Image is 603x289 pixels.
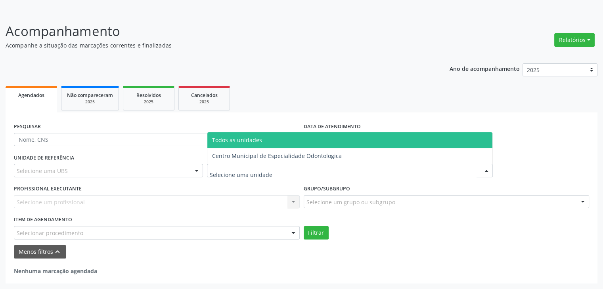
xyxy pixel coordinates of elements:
[129,99,168,105] div: 2025
[554,33,595,47] button: Relatórios
[304,226,329,240] button: Filtrar
[14,214,72,226] label: Item de agendamento
[212,136,262,144] span: Todos as unidades
[14,133,300,146] input: Nome, CNS
[53,247,62,256] i: keyboard_arrow_up
[304,183,350,195] label: Grupo/Subgrupo
[450,63,520,73] p: Ano de acompanhamento
[14,245,66,259] button: Menos filtroskeyboard_arrow_up
[14,183,82,195] label: PROFISSIONAL EXECUTANTE
[184,99,224,105] div: 2025
[18,92,44,99] span: Agendados
[6,41,420,49] p: Acompanhe a situação das marcações correntes e finalizadas
[210,167,477,183] input: Selecione uma unidade
[14,121,41,133] label: PESQUISAR
[304,121,361,133] label: DATA DE ATENDIMENTO
[136,92,161,99] span: Resolvidos
[212,152,342,160] span: Centro Municipal de Especialidade Odontologica
[17,167,68,175] span: Selecione uma UBS
[17,229,83,237] span: Selecionar procedimento
[14,152,74,164] label: UNIDADE DE REFERÊNCIA
[6,21,420,41] p: Acompanhamento
[67,99,113,105] div: 2025
[191,92,218,99] span: Cancelados
[67,92,113,99] span: Não compareceram
[14,267,97,275] strong: Nenhuma marcação agendada
[306,198,395,206] span: Selecione um grupo ou subgrupo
